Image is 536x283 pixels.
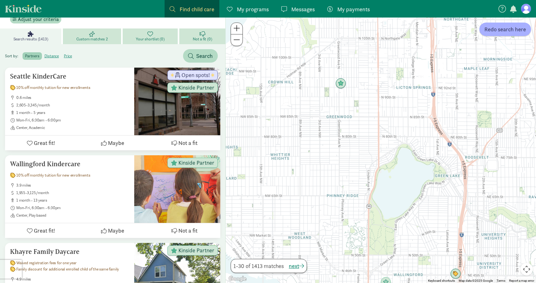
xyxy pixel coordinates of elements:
div: Click to see details [450,269,461,279]
label: price [61,52,74,60]
span: 10% off monthly tuition for new enrollments [16,173,90,178]
span: Not a fit [178,226,197,235]
span: Adjust your criteria [18,16,59,23]
button: Keyboard shortcuts [428,279,455,283]
span: Center, Academic [16,125,129,130]
span: 10% off monthly tuition for new enrollments [16,85,90,90]
span: Map data ©2025 Google [459,279,493,282]
span: Maybe [108,139,124,147]
button: Great fit! [5,136,77,150]
a: Custom matches 2 [63,28,123,44]
span: 1 month - 5 years [16,110,129,115]
span: 2,605-3,345/month [16,103,129,108]
button: Map camera controls [520,263,533,275]
img: Google [227,275,248,283]
button: next [289,262,304,270]
a: Your shortlist (0) [123,28,180,44]
button: Adjust your criteria [10,15,61,24]
label: partners [23,52,42,60]
h5: Khayre Family Daycare [10,248,129,255]
span: Great fit! [34,139,55,147]
button: Maybe [77,136,148,150]
span: Kinside Partner [178,160,214,166]
span: Your shortlist (0) [136,37,164,42]
span: Find child care [180,5,214,13]
span: Mon-Fri, 6:30am - 6:30pm [16,205,129,210]
h5: Wallingford Kindercare [10,160,129,168]
span: Kinside Partner [178,85,214,90]
span: Maybe [108,226,124,235]
button: Not a fit [149,223,220,238]
span: Redo search here [484,25,526,33]
a: Kinside [5,5,42,13]
a: Not a fit (0) [179,28,225,44]
button: Not a fit [149,136,220,150]
span: 1 month - 13 years [16,198,129,203]
span: Center, Play based [16,213,129,218]
span: Great fit! [34,226,55,235]
span: Search [196,52,213,60]
h5: Seattle KinderCare [10,73,129,80]
a: Report a map error [509,279,534,282]
span: 4.9 miles [16,277,129,282]
span: Sort by: [5,53,22,59]
span: Custom matches 2 [76,37,108,42]
span: Family discount for additional enrolled child of the same family [16,267,119,272]
button: Redo search here [479,23,531,36]
span: My programs [237,5,269,13]
span: Waived registration fees for one year [16,260,77,265]
span: Search results (1413) [13,37,48,42]
a: Open this area in Google Maps (opens a new window) [227,275,248,283]
span: 0.6 miles [16,95,129,100]
span: Open spots! [181,72,210,78]
span: Not a fit (0) [193,37,212,42]
button: Maybe [77,223,148,238]
label: distance [42,52,61,60]
span: 1,955-3,125/month [16,190,129,195]
span: My payments [337,5,370,13]
span: Kinside Partner [178,248,214,253]
button: Great fit! [5,223,77,238]
span: 1-30 of 1413 matches [233,262,284,270]
span: Messages [291,5,315,13]
button: Search [183,49,218,63]
span: Not a fit [178,139,197,147]
a: Terms (opens in new tab) [497,279,505,282]
span: Mon-Fri, 6:30am - 6:00pm [16,118,129,123]
div: Click to see details [335,78,346,89]
span: 3.9 miles [16,183,129,188]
